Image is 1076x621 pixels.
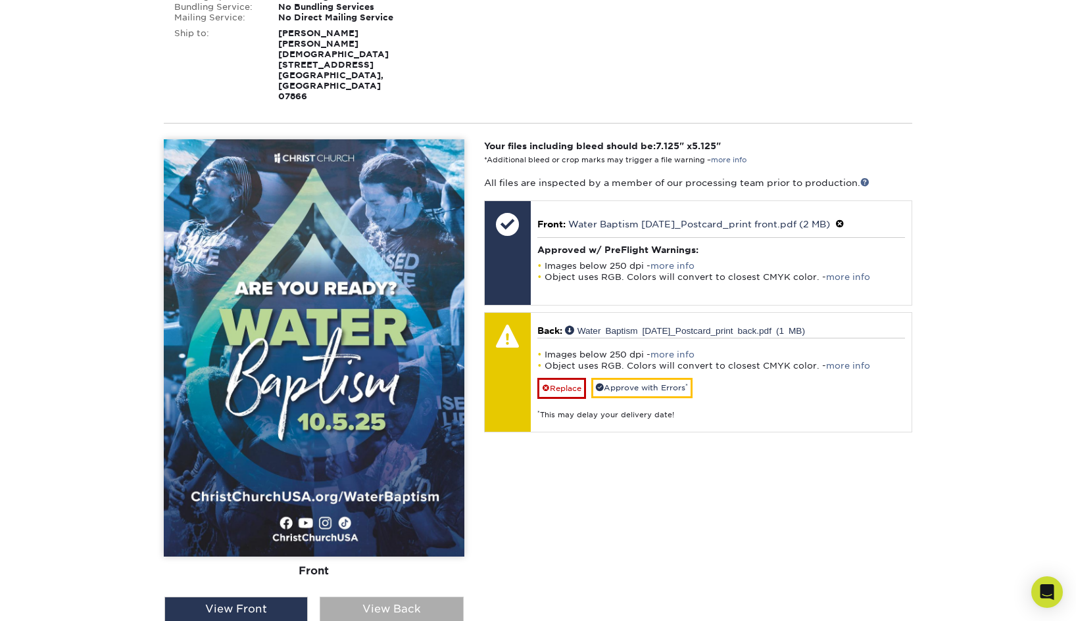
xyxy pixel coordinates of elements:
[164,28,268,102] div: Ship to:
[537,325,562,336] span: Back:
[268,12,414,23] div: No Direct Mailing Service
[484,141,721,151] strong: Your files including bleed should be: " x "
[3,581,112,616] iframe: Google Customer Reviews
[650,261,695,271] a: more info
[537,378,586,399] a: Replace
[711,156,746,164] a: more info
[537,349,905,360] li: Images below 250 dpi -
[1031,576,1063,608] div: Open Intercom Messenger
[568,219,830,229] a: Water Baptism [DATE]_Postcard_print front.pdf (2 MB)
[537,244,905,255] h4: Approved w/ PreFlight Warnings:
[826,272,870,282] a: more info
[268,2,414,12] div: No Bundling Services
[565,325,805,334] a: Water Baptism [DATE]_Postcard_print back.pdf (1 MB)
[484,176,912,189] p: All files are inspected by a member of our processing team prior to production.
[537,219,566,229] span: Front:
[692,141,716,151] span: 5.125
[591,378,693,398] a: Approve with Errors*
[826,361,870,371] a: more info
[164,12,268,23] div: Mailing Service:
[537,260,905,271] li: Images below 250 dpi -
[537,271,905,283] li: Object uses RGB. Colors will convert to closest CMYK color. -
[537,399,905,421] div: This may delay your delivery date!
[164,2,268,12] div: Bundling Service:
[537,360,905,371] li: Object uses RGB. Colors will convert to closest CMYK color. -
[484,156,746,164] small: *Additional bleed or crop marks may trigger a file warning –
[650,350,695,359] a: more info
[656,141,679,151] span: 7.125
[164,556,464,585] div: Front
[278,28,389,101] strong: [PERSON_NAME] [PERSON_NAME][DEMOGRAPHIC_DATA] [STREET_ADDRESS] [GEOGRAPHIC_DATA], [GEOGRAPHIC_DAT...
